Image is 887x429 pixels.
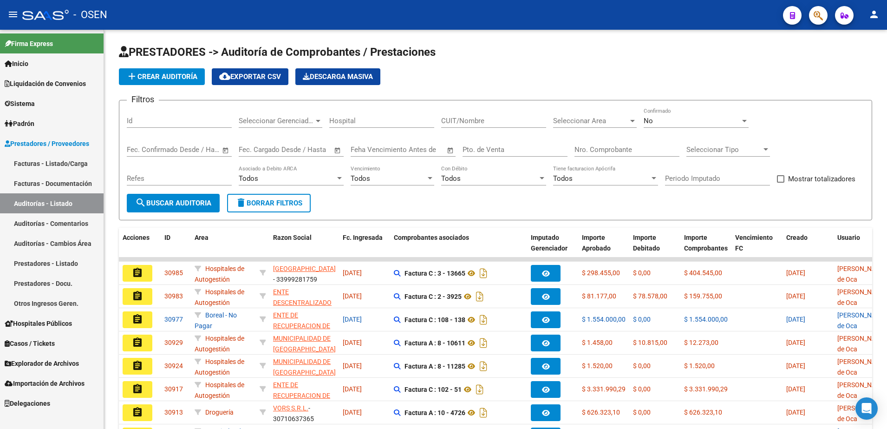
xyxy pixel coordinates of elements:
[837,265,887,283] span: [PERSON_NAME] de Oca
[221,145,231,156] button: Open calendar
[686,145,762,154] span: Seleccionar Tipo
[684,409,722,416] span: $ 626.323,10
[582,409,620,416] span: $ 626.323,10
[786,269,805,277] span: [DATE]
[239,117,314,125] span: Seleccionar Gerenciador
[343,269,362,277] span: [DATE]
[164,339,183,346] span: 30929
[527,228,578,269] datatable-header-cell: Imputado Gerenciador
[477,266,489,281] i: Descargar documento
[239,174,258,183] span: Todos
[633,292,667,300] span: $ 78.578,00
[343,292,362,300] span: [DATE]
[273,310,335,330] div: - 30718615700
[477,312,489,327] i: Descargar documento
[164,409,183,416] span: 30913
[837,358,887,376] span: [PERSON_NAME] de Oca
[684,385,728,393] span: $ 3.331.990,29
[477,359,489,374] i: Descargar documento
[837,335,887,353] span: [PERSON_NAME] de Oca
[269,228,339,269] datatable-header-cell: Razon Social
[135,199,211,207] span: Buscar Auditoria
[5,39,53,49] span: Firma Express
[273,311,334,383] span: ENTE DE RECUPERACION DE FONDOS PARA EL FORTALECIMIENTO DEL SISTEMA DE SALUD DE MENDOZA (REFORSAL)...
[164,385,183,393] span: 30917
[837,288,887,306] span: [PERSON_NAME] de Oca
[343,409,362,416] span: [DATE]
[5,318,72,329] span: Hospitales Públicos
[474,289,486,304] i: Descargar documento
[834,228,885,269] datatable-header-cell: Usuario
[633,234,660,252] span: Importe Debitado
[837,234,860,241] span: Usuario
[837,311,887,330] span: [PERSON_NAME] de Oca
[5,378,85,389] span: Importación de Archivos
[273,335,336,353] span: MUNICIPALIDAD DE [GEOGRAPHIC_DATA]
[123,234,150,241] span: Acciones
[855,397,878,420] div: Open Intercom Messenger
[582,234,611,252] span: Importe Aprobado
[684,362,715,370] span: $ 1.520,00
[5,398,50,409] span: Delegaciones
[333,145,343,156] button: Open calendar
[195,335,244,353] span: Hospitales de Autogestión
[633,385,651,393] span: $ 0,00
[868,9,880,20] mat-icon: person
[235,199,302,207] span: Borrar Filtros
[684,339,718,346] span: $ 12.273,00
[786,385,805,393] span: [DATE]
[273,333,335,353] div: - 30545681508
[441,174,461,183] span: Todos
[684,234,728,252] span: Importe Comprobantes
[195,234,209,241] span: Area
[164,269,183,277] span: 30985
[132,360,143,371] mat-icon: assignment
[164,234,170,241] span: ID
[582,292,616,300] span: $ 81.177,00
[629,228,680,269] datatable-header-cell: Importe Debitado
[404,363,465,370] strong: Factura A : 8 - 11285
[5,59,28,69] span: Inicio
[235,197,247,208] mat-icon: delete
[477,405,489,420] i: Descargar documento
[5,79,86,89] span: Liquidación de Convenios
[119,46,436,59] span: PRESTADORES -> Auditoría de Comprobantes / Prestaciones
[173,145,218,154] input: Fecha fin
[5,119,34,129] span: Padrón
[273,356,335,376] div: - 30545681508
[295,68,380,85] button: Descarga Masiva
[205,409,234,416] span: Droguería
[786,292,805,300] span: [DATE]
[132,314,143,325] mat-icon: assignment
[404,270,465,277] strong: Factura C : 3 - 13665
[273,264,335,283] div: - 33999281759
[219,71,230,82] mat-icon: cloud_download
[5,139,89,149] span: Prestadores / Proveedores
[351,174,370,183] span: Todos
[343,234,383,241] span: Fc. Ingresada
[161,228,191,269] datatable-header-cell: ID
[227,194,311,212] button: Borrar Filtros
[633,316,651,323] span: $ 0,00
[339,228,390,269] datatable-header-cell: Fc. Ingresada
[644,117,653,125] span: No
[132,290,143,302] mat-icon: assignment
[633,339,667,346] span: $ 10.815,00
[680,228,731,269] datatable-header-cell: Importe Comprobantes
[390,228,527,269] datatable-header-cell: Comprobantes asociados
[195,381,244,399] span: Hospitales de Autogestión
[7,9,19,20] mat-icon: menu
[786,362,805,370] span: [DATE]
[477,336,489,350] i: Descargar documento
[273,287,335,306] div: - 30664615424
[343,339,362,346] span: [DATE]
[73,5,107,25] span: - OSEN
[783,228,834,269] datatable-header-cell: Creado
[731,228,783,269] datatable-header-cell: Vencimiento FC
[474,382,486,397] i: Descargar documento
[119,228,161,269] datatable-header-cell: Acciones
[273,404,308,412] span: VORS S.R.L.
[343,362,362,370] span: [DATE]
[5,99,35,109] span: Sistema
[582,385,626,393] span: $ 3.331.990,29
